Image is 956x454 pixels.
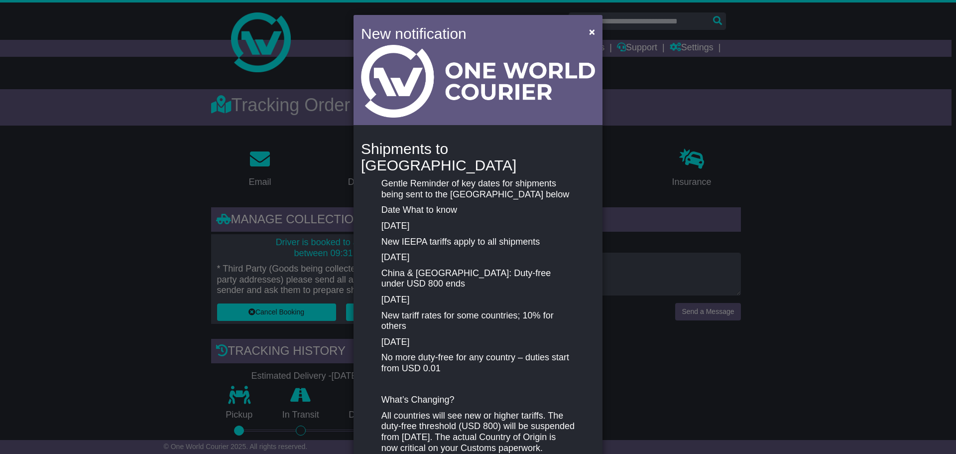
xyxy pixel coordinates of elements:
[361,22,575,45] h4: New notification
[381,268,575,290] p: China & [GEOGRAPHIC_DATA]: Duty-free under USD 800 ends
[381,352,575,374] p: No more duty-free for any country – duties start from USD 0.01
[381,178,575,200] p: Gentle Reminder of key dates for shipments being sent to the [GEOGRAPHIC_DATA] below
[381,310,575,332] p: New tariff rates for some countries; 10% for others
[584,21,600,42] button: Close
[381,252,575,263] p: [DATE]
[361,45,595,118] img: Light
[381,395,575,406] p: What’s Changing?
[381,337,575,348] p: [DATE]
[381,221,575,232] p: [DATE]
[589,26,595,37] span: ×
[381,295,575,305] p: [DATE]
[361,141,595,173] h4: Shipments to [GEOGRAPHIC_DATA]
[381,205,575,216] p: Date What to know
[381,237,575,248] p: New IEEPA tariffs apply to all shipments
[381,411,575,454] p: All countries will see new or higher tariffs. The duty-free threshold (USD 800) will be suspended...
